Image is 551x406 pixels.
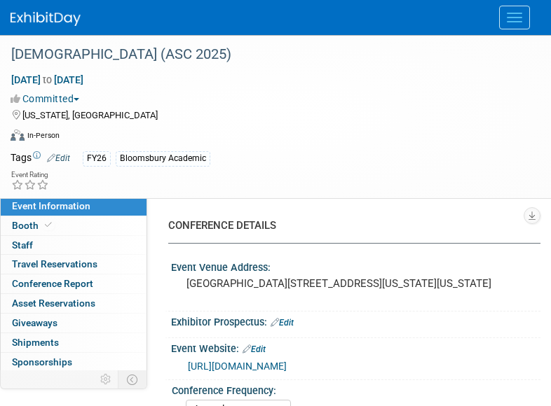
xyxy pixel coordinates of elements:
[11,92,85,106] button: Committed
[172,380,534,398] div: Conference Frequency:
[171,311,540,330] div: Exhibitor Prospectus:
[11,129,25,141] img: Format-Inperson.png
[12,337,59,348] span: Shipments
[12,356,72,367] span: Sponsorships
[12,220,55,231] span: Booth
[118,370,147,388] td: Toggle Event Tabs
[22,110,158,120] span: [US_STATE], [GEOGRAPHIC_DATA]
[243,344,266,354] a: Edit
[188,360,287,372] a: [URL][DOMAIN_NAME]
[116,151,210,166] div: Bloomsbury Academic
[1,274,147,293] a: Conference Report
[1,333,147,352] a: Shipments
[12,297,95,309] span: Asset Reservations
[171,257,540,274] div: Event Venue Address:
[11,171,49,178] div: Event Rating
[1,197,147,216] a: Event Information
[83,151,111,166] div: FY26
[1,236,147,255] a: Staff
[12,258,97,269] span: Travel Reservations
[11,12,81,26] img: ExhibitDay
[11,150,70,167] td: Tags
[12,278,93,289] span: Conference Report
[1,216,147,235] a: Booth
[168,218,530,233] div: CONFERENCE DETAILS
[12,239,33,251] span: Staff
[186,277,525,290] pre: [GEOGRAPHIC_DATA][STREET_ADDRESS][US_STATE][US_STATE]
[271,318,294,328] a: Edit
[499,6,530,29] button: Menu
[12,317,57,328] span: Giveaways
[1,353,147,372] a: Sponsorships
[1,314,147,332] a: Giveaways
[11,127,533,148] div: Event Format
[1,255,147,274] a: Travel Reservations
[1,294,147,313] a: Asset Reservations
[47,153,70,163] a: Edit
[27,130,60,141] div: In-Person
[45,221,52,229] i: Booth reservation complete
[171,338,540,356] div: Event Website:
[12,200,90,211] span: Event Information
[41,74,54,85] span: to
[6,42,523,67] div: [DEMOGRAPHIC_DATA] (ASC 2025)
[94,370,118,388] td: Personalize Event Tab Strip
[11,73,84,86] span: [DATE] [DATE]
